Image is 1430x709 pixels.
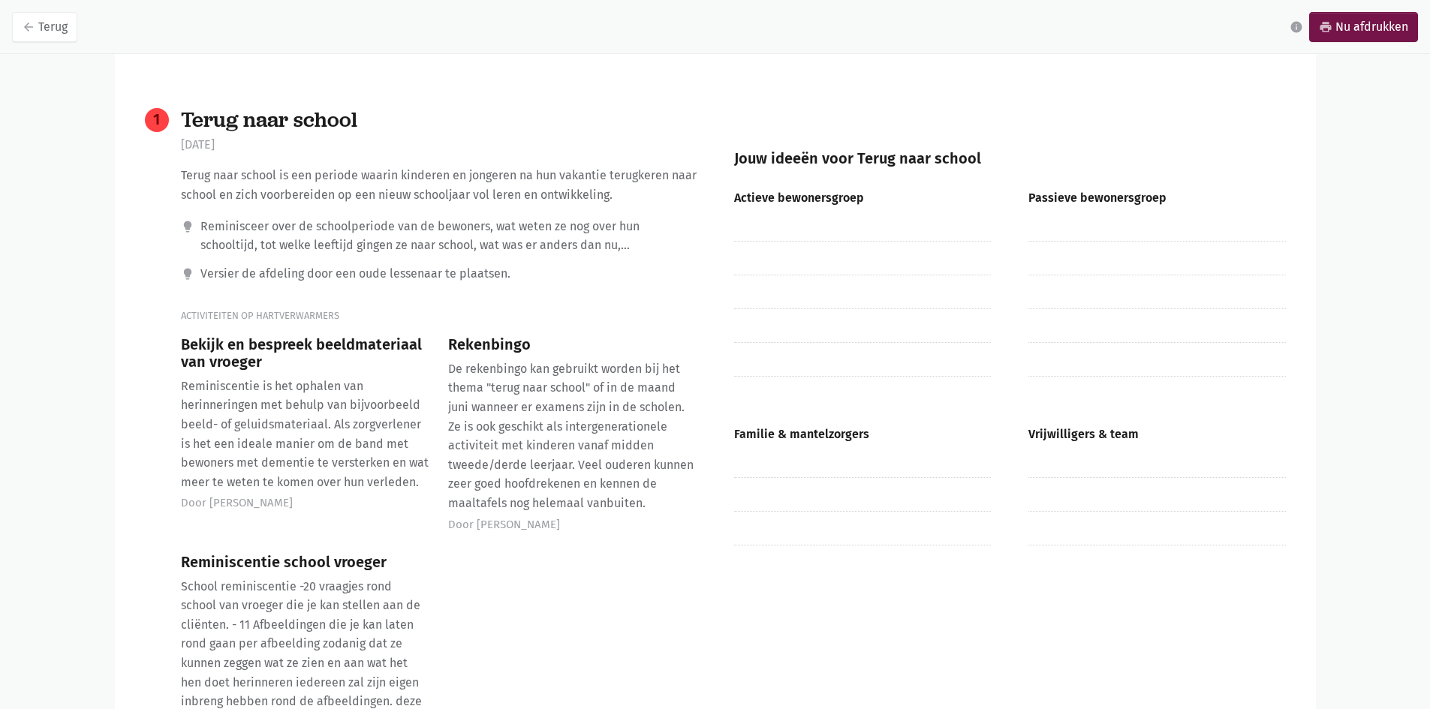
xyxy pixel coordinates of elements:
[448,359,697,513] p: De rekenbingo kan gebruikt worden bij het thema "terug naar school" of in de maand juni wanneer e...
[22,20,35,34] i: arrow_back
[181,377,429,492] p: Reminiscentie is het ophalen van herinneringen met behulp van bijvoorbeeld beeld- of geluidsmater...
[734,191,992,223] h6: Actieve bewonersgroep
[145,108,169,132] div: 1
[181,135,697,205] div: [DATE]
[1028,191,1286,223] h6: Passieve bewonersgroep
[734,114,1286,167] h5: Jouw ideeën voor Terug naar school
[181,264,194,281] i: lightbulb
[200,264,510,284] p: Versier de afdeling door een oude lessenaar te plaatsen.
[181,217,194,233] i: lightbulb
[181,308,697,324] div: Activiteiten op hartverwarmers
[448,336,697,353] div: Rekenbingo
[1028,428,1286,459] h6: Vrijwilligers & team
[1290,20,1303,34] i: info
[181,336,429,371] div: Bekijk en bespreek beeldmateriaal van vroeger
[181,108,685,132] div: Terug naar school
[448,516,697,533] p: Door [PERSON_NAME]
[734,428,992,459] h6: Familie & mantelzorgers
[1309,12,1418,42] a: printNu afdrukken
[1319,20,1332,34] i: print
[200,217,697,255] p: Reminisceer over de schoolperiode van de bewoners, wat weten ze nog over hun schooltijd, tot welk...
[181,554,429,571] div: Reminiscentie school vroeger
[12,12,77,42] a: arrow_backTerug
[181,494,429,511] p: Door [PERSON_NAME]
[181,166,697,204] p: Terug naar school is een periode waarin kinderen en jongeren na hun vakantie terugkeren naar scho...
